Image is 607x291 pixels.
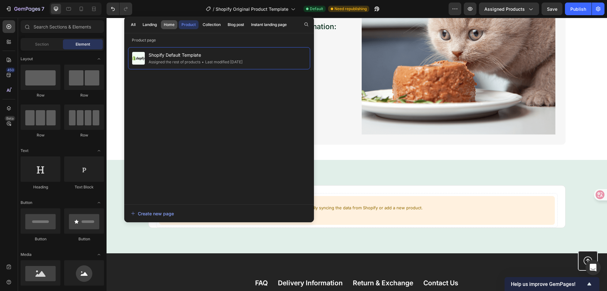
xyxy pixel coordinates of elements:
[171,261,236,269] a: Delivery Information
[21,236,60,242] div: Button
[21,184,60,190] div: Heading
[21,92,60,98] div: Row
[21,200,32,206] span: Button
[131,210,174,217] div: Create new page
[124,37,314,43] p: Product page
[149,59,200,65] div: Assigned the rest of products
[66,194,93,205] button: Add product
[181,22,196,28] div: Product
[164,22,175,28] div: Home
[21,20,104,33] input: Search Sections & Elements
[3,3,47,15] button: 7
[149,51,242,59] span: Shopify Default Template
[202,60,204,64] span: •
[94,250,104,260] span: Toggle open
[94,198,104,208] span: Toggle open
[161,20,177,29] button: Home
[203,22,221,28] div: Collection
[216,6,288,12] span: Shopify Original Product Template
[64,92,104,98] div: Row
[66,187,316,193] p: We cannot find any products from your Shopify store. Please try manually syncing the data from Sh...
[128,20,138,29] button: All
[200,20,224,29] button: Collection
[511,280,593,288] button: Show survey - Help us improve GemPages!
[317,261,352,269] a: Contact Us
[179,20,199,29] button: Product
[94,146,104,156] span: Toggle open
[66,181,316,187] p: Can not get product from Shopify
[41,5,44,13] p: 7
[64,184,104,190] div: Text Block
[149,261,161,269] a: FAQ
[107,3,132,15] div: Undo/Redo
[140,20,160,29] button: Landing
[150,18,230,64] p: Total: 100g Protein: 9g Fat: 5g Carbohydrates: 3g Fiber: 1.5g Moisture: 80g Calories: 95 kcal
[228,22,244,28] div: Blog post
[131,207,308,220] button: Create new page
[246,261,307,269] a: Return & Exchange
[76,41,90,47] span: Element
[21,132,60,138] div: Row
[5,116,15,121] div: Beta
[542,3,562,15] button: Save
[64,132,104,138] div: Row
[96,194,134,205] button: Sync from Shopify
[225,20,247,29] button: Blog post
[334,6,367,12] span: Need republishing
[213,6,214,12] span: /
[35,41,49,47] span: Section
[248,20,290,29] button: Instant landing page
[479,3,539,15] button: Assigned Products
[570,6,586,12] div: Publish
[310,6,323,12] span: Default
[586,260,601,275] div: Open Intercom Messenger
[200,59,242,65] div: Last modified [DATE]
[251,22,287,28] div: Instant landing page
[107,18,607,291] iframe: Design area
[21,252,32,257] span: Media
[64,236,104,242] div: Button
[6,67,15,73] div: 450
[94,54,104,64] span: Toggle open
[21,56,33,62] span: Layout
[565,3,592,15] button: Publish
[511,281,586,287] span: Help us improve GemPages!
[547,6,557,12] span: Save
[131,22,136,28] div: All
[143,22,157,28] div: Landing
[484,6,525,12] span: Assigned Products
[21,148,28,154] span: Text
